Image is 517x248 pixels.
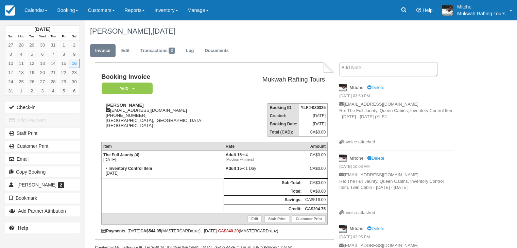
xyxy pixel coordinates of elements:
[268,120,299,128] th: Booking Date:
[339,234,454,242] em: [DATE] 02:05 PM
[152,27,175,35] span: [DATE]
[58,40,69,50] a: 1
[58,59,69,68] a: 15
[217,229,239,233] span: -CA$340.20
[5,86,16,95] a: 31
[16,77,27,86] a: 25
[268,112,299,120] th: Created:
[5,50,16,59] a: 3
[339,172,454,210] p: [EMAIL_ADDRESS][DOMAIN_NAME], Re: The Full Jaunty, Queen Cabins, Inventory Control Item, Twin Cab...
[224,205,304,213] th: Credit:
[247,215,262,222] a: Edit
[5,77,16,86] a: 24
[457,10,505,17] p: Mukwah Rafting Tours
[226,153,245,157] strong: Adult 15+
[37,86,48,95] a: 3
[5,40,16,50] a: 27
[339,93,454,101] em: [DATE] 03:50 PM
[101,73,237,81] h1: Booking Invoice
[303,196,327,205] td: CA$516.00
[224,142,304,151] th: Rate
[5,179,80,190] a: [PERSON_NAME] 2
[58,33,69,40] th: Fri
[37,40,48,50] a: 30
[224,196,304,205] th: Savings:
[69,50,80,59] a: 9
[48,86,58,95] a: 4
[48,50,58,59] a: 7
[224,187,304,196] th: Total:
[37,50,48,59] a: 6
[264,215,289,222] a: Staff Print
[48,77,58,86] a: 28
[416,8,421,13] i: Help
[239,76,325,83] h2: Mukwah Rafting Tours
[48,68,58,77] a: 21
[90,27,468,35] h1: [PERSON_NAME],
[339,210,454,216] div: Invoice attached
[349,226,363,231] strong: Mitche
[101,151,224,165] td: [DATE]
[108,166,152,171] strong: Inventory Control Item
[268,104,299,112] th: Booking ID:
[303,142,327,151] th: Amount
[27,59,37,68] a: 12
[5,5,15,16] img: checkfront-main-nav-mini-logo.png
[37,68,48,77] a: 20
[305,207,326,211] strong: CA$204.75
[349,85,363,90] strong: Mitche
[106,103,144,108] strong: [PERSON_NAME]
[58,68,69,77] a: 22
[5,166,80,177] button: Copy Booking
[301,105,326,110] strong: YLFJ-080325
[226,157,302,161] em: (Auction winners)
[16,50,27,59] a: 4
[305,153,326,163] div: CA$0.00
[34,26,50,32] strong: [DATE]
[101,142,224,151] th: Item
[339,139,454,145] div: Invoice attached
[367,156,384,161] a: Delete
[299,120,328,128] td: [DATE]
[339,101,454,139] p: [EMAIL_ADDRESS][DOMAIN_NAME], Re: The Full Jaunty, Queen Cabins, Inventory Control Item - [DATE] ...
[69,77,80,86] a: 30
[102,83,153,94] em: Paid
[69,68,80,77] a: 23
[16,33,27,40] th: Mon
[101,103,237,137] div: [EMAIL_ADDRESS][DOMAIN_NAME] [PHONE_NUMBER] [GEOGRAPHIC_DATA], [GEOGRAPHIC_DATA] [GEOGRAPHIC_DATA]
[5,206,80,216] button: Add Partner Attribution
[224,179,304,187] th: Sub-Total:
[191,229,199,233] small: 8102
[69,59,80,68] a: 16
[457,3,505,10] p: Mitche
[5,102,80,113] button: Check-in
[5,33,16,40] th: Sun
[299,112,328,120] td: [DATE]
[27,77,37,86] a: 26
[5,59,16,68] a: 10
[101,164,224,178] td: [DATE]
[5,115,80,126] button: Add Payment
[268,128,299,137] th: Total (CAD):
[48,40,58,50] a: 31
[303,179,327,187] td: CA$0.00
[58,182,64,188] span: 2
[169,48,175,54] span: 2
[101,229,125,233] strong: Payments
[58,77,69,86] a: 29
[37,33,48,40] th: Wed
[69,40,80,50] a: 2
[299,128,328,137] td: CA$0.00
[101,82,150,95] a: Paid
[5,141,80,152] a: Customer Print
[224,164,304,178] td: 1 Day
[269,229,277,233] small: 8102
[224,151,304,165] td: 4
[339,164,454,171] em: [DATE] 10:08 AM
[37,77,48,86] a: 27
[367,226,384,231] a: Delete
[305,166,326,176] div: CA$0.00
[5,128,80,139] a: Staff Print
[48,33,58,40] th: Thu
[5,68,16,77] a: 17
